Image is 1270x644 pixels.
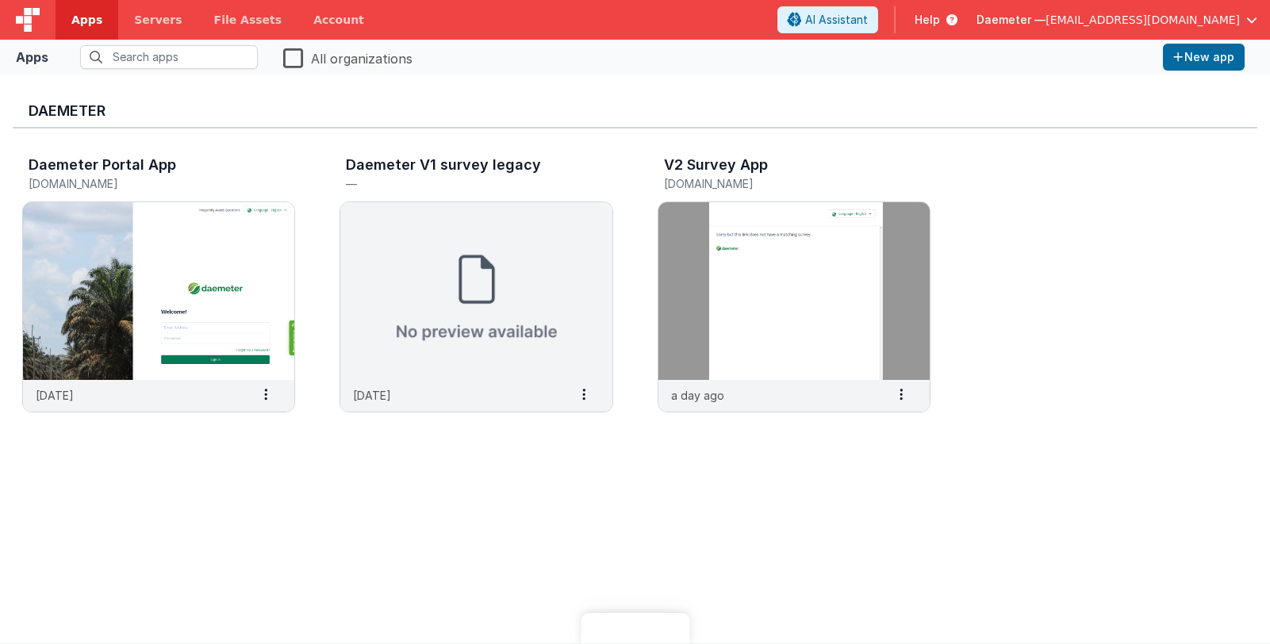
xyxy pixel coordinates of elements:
[29,103,1241,119] h3: Daemeter
[915,12,940,28] span: Help
[1163,44,1245,71] button: New app
[134,12,182,28] span: Servers
[1046,12,1240,28] span: [EMAIL_ADDRESS][DOMAIN_NAME]
[16,48,48,67] div: Apps
[283,46,412,68] label: All organizations
[805,12,868,28] span: AI Assistant
[976,12,1257,28] button: Daemeter — [EMAIL_ADDRESS][DOMAIN_NAME]
[29,178,255,190] h5: [DOMAIN_NAME]
[214,12,282,28] span: File Assets
[664,157,768,173] h3: V2 Survey App
[346,157,541,173] h3: Daemeter V1 survey legacy
[80,45,258,69] input: Search apps
[976,12,1046,28] span: Daemeter —
[777,6,878,33] button: AI Assistant
[346,178,573,190] h5: —
[71,12,102,28] span: Apps
[29,157,176,173] h3: Daemeter Portal App
[36,387,74,404] p: [DATE]
[671,387,724,404] p: a day ago
[353,387,391,404] p: [DATE]
[664,178,891,190] h5: [DOMAIN_NAME]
